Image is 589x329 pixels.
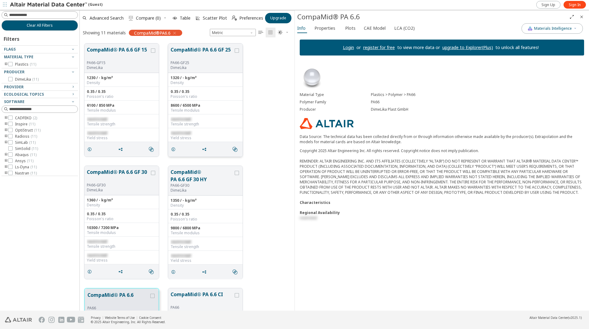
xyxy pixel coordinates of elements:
div: grid [80,39,294,311]
div: DimeLika Plast GmbH [371,107,584,112]
i: toogle group [4,140,8,145]
span: Table [180,16,191,20]
div: Tensile modulus [171,108,240,113]
div: 0.35 / 0.35 [87,212,156,216]
p: or [354,44,363,51]
div: 0.35 / 0.35 [87,89,156,94]
span: CompaMid®PA6.6 [134,30,171,36]
div: Yield stress [87,136,156,140]
div: Tensile modulus [87,230,156,235]
div: Copyright 2025 Altair Engineering Inc. All rights reserved. Copyright notice does not imply publi... [300,148,584,195]
div: © 2025 Altair Engineering, Inc. All Rights Reserved. [91,320,166,324]
i:  [278,30,283,35]
button: Software [2,98,78,105]
span: Clear All Filters [27,23,53,28]
button: Producer [2,68,78,76]
span: ( 11 ) [30,62,36,67]
i:  [233,270,237,274]
span: ( 11 ) [30,152,37,157]
span: LCA (CO2) [394,23,415,33]
p: to view more data or [395,44,442,51]
img: Altair Material Data Center [10,2,88,8]
button: Similar search [146,266,159,278]
span: Preferences [239,16,263,20]
span: Sign Up [541,2,555,7]
button: Details [168,266,181,278]
button: Full Screen [567,12,577,22]
button: Share [115,266,128,278]
span: restricted [171,253,191,258]
button: Details [84,143,97,155]
button: Details [84,266,97,278]
div: Filters [2,31,22,45]
p: DimeLika [171,188,233,193]
button: Similar search [146,143,159,155]
div: 0.35 / 0.35 [171,212,240,217]
div: Tensile strength [171,244,240,249]
button: Close [577,12,587,22]
div: Tensile modulus [171,231,240,235]
div: 10300 / 7200 MPa [87,225,156,230]
button: Details [168,143,181,155]
div: PA66 [87,306,149,311]
button: CompaMid® PA 6.6 GF 25 [171,46,233,60]
i:  [268,30,273,35]
p: to unlock all features! [493,44,541,51]
span: Software [4,99,25,104]
span: Abaqus [15,152,37,157]
div: 1360 / - kg/m³ [87,198,156,203]
span: ( 11 ) [27,158,33,163]
i:  [149,269,154,274]
i: toogle group [4,128,8,133]
span: OptiStruct [15,128,40,133]
div: 1350 / - kg/m³ [171,198,240,203]
a: Website Terms of Use [105,316,135,320]
span: Compare (0) [136,16,161,20]
div: 9800 / 6800 MPa [171,226,240,231]
div: PA66 [371,100,584,105]
span: DimeLika [15,77,39,82]
i: toogle group [4,62,8,67]
button: Tile View [266,28,275,37]
div: PA66-GF30 [171,183,233,188]
span: Inspire [15,122,35,127]
div: Tensile strength [87,122,156,127]
div: Density [87,80,156,85]
span: Properties [314,23,335,33]
a: upgrade to Explorer(Plus) [442,44,493,50]
span: restricted [171,239,191,244]
span: Materials Intelligence [534,26,572,31]
span: ( 11 ) [29,140,36,145]
div: 1230 / - kg/m³ [87,75,156,80]
button: CompaMid® PA 6.6 GF 30 HY [171,168,233,183]
img: AI Copilot [528,26,533,31]
img: Material Type Image [300,65,324,90]
span: Plastics [15,62,36,67]
div: Poisson's ratio [171,217,240,222]
span: Upgrade [270,16,286,21]
i: toogle group [4,159,8,163]
p: DimeLika [87,65,150,70]
div: Yield stress [171,258,240,263]
span: ( 11 ) [32,146,38,151]
div: 1320 / - kg/m³ [171,75,240,80]
span: restricted [87,130,107,136]
div: (Guest) [10,2,102,8]
div: (v2025.1) [529,316,582,320]
a: Sign In [564,1,586,9]
button: Similar search [230,143,243,155]
a: Cookie Consent [139,316,161,320]
button: Share [115,143,128,155]
i:  [258,30,263,35]
div: CompaMid® PA 6.6 [297,12,567,22]
button: Table View [256,28,266,37]
button: Theme [275,28,291,37]
span: SimSolid [15,146,38,151]
i: toogle group [4,122,8,127]
span: Ansys [15,159,33,163]
i: toogle group [4,152,8,157]
a: register for free [363,44,395,50]
span: ( 2 ) [33,115,37,121]
div: Density [87,203,156,208]
a: Login [343,44,354,50]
